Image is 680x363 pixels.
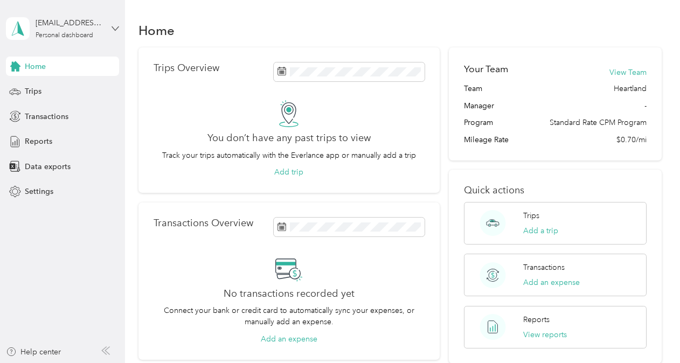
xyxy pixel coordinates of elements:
[523,277,580,288] button: Add an expense
[36,32,93,39] div: Personal dashboard
[523,262,565,273] p: Transactions
[224,288,355,299] h2: No transactions recorded yet
[609,67,647,78] button: View Team
[523,210,539,221] p: Trips
[464,185,646,196] p: Quick actions
[620,303,680,363] iframe: Everlance-gr Chat Button Frame
[25,136,52,147] span: Reports
[464,83,482,94] span: Team
[36,17,103,29] div: [EMAIL_ADDRESS][DOMAIN_NAME]
[550,117,647,128] span: Standard Rate CPM Program
[6,346,61,358] button: Help center
[616,134,647,145] span: $0.70/mi
[523,314,550,325] p: Reports
[274,166,303,178] button: Add trip
[464,100,494,111] span: Manager
[162,150,416,161] p: Track your trips automatically with the Everlance app or manually add a trip
[25,111,68,122] span: Transactions
[207,132,371,144] h2: You don’t have any past trips to view
[464,62,508,76] h2: Your Team
[261,333,317,345] button: Add an expense
[25,186,53,197] span: Settings
[25,161,71,172] span: Data exports
[154,62,219,74] p: Trips Overview
[464,117,493,128] span: Program
[154,218,253,229] p: Transactions Overview
[464,134,509,145] span: Mileage Rate
[25,61,46,72] span: Home
[614,83,647,94] span: Heartland
[154,305,425,327] p: Connect your bank or credit card to automatically sync your expenses, or manually add an expense.
[523,329,567,340] button: View reports
[523,225,558,236] button: Add a trip
[644,100,647,111] span: -
[138,25,175,36] h1: Home
[25,86,41,97] span: Trips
